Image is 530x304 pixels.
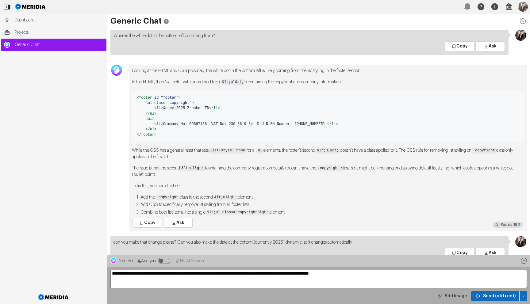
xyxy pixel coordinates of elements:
[113,33,505,39] p: Where's the white dot in the bottom left comming from?
[1,14,106,26] a: Dashboard
[445,41,474,51] button: Copy
[515,236,527,242] div: Jon Brookes
[483,293,516,299] span: Send (ctrl+ent)
[520,291,527,301] button: Send (ctrl+ent)
[209,106,213,110] span: </
[137,133,141,137] span: </
[432,291,471,301] button: Add Image
[15,17,103,23] span: Dashboard
[144,220,156,226] span: Copy
[489,43,497,49] span: Ask
[336,122,338,126] span: >
[456,43,468,49] span: Copy
[471,148,496,154] code: .copyright
[154,101,165,105] span: class
[165,101,192,105] span: copyright
[163,218,193,228] button: Ask
[137,96,139,100] span: <
[15,29,103,36] span: Projects
[161,122,163,126] span: >
[456,250,468,256] span: Copy
[15,42,103,48] span: Generic Chat
[137,133,154,137] span: footer
[37,291,70,304] img: Meridia Logo
[146,101,152,105] span: ul
[137,96,152,100] span: footer
[132,68,524,74] p: Looking at the HTML and CSS provided, the white dot in the bottom left is likely coming from the ...
[154,96,159,100] span: id
[176,96,179,100] span: "
[471,291,520,301] button: Send (ctrl+ent)
[111,65,122,76] img: Avatar Icon
[132,218,162,228] button: Copy
[180,165,205,171] code: &lt;ul&gt;
[132,165,524,178] p: The issue is that the second (containing the company registration details) doesn't have the class...
[146,112,150,116] span: </
[137,122,338,126] span: Company No: 09897156. VAT No: 230 3819 34. D-U-N-S® Number: [PHONE_NUMBER].
[515,30,526,41] img: Profile Icon
[316,165,341,171] code: .copyright
[218,106,220,110] span: >
[1,39,106,51] a: Generic ChatGeneric Chat
[163,106,176,110] span: ©
[154,122,156,126] span: <
[132,147,524,160] p: While the CSS has a general reset that sets for all elements, the footer's second doesn't have a ...
[154,106,161,110] span: li
[191,101,194,105] span: >
[161,96,163,100] span: "
[179,96,181,100] span: >
[327,122,336,126] span: li
[146,127,150,131] span: </
[140,194,524,201] li: Add the class to the second element
[152,117,154,121] span: >
[141,259,156,263] span: Analysis
[256,148,264,154] code: ul
[110,17,527,25] h1: Generic Chat
[4,42,10,48] img: Generic Chat
[221,79,245,85] code: &lt;ul&gt;
[159,96,178,100] span: footer
[1,26,106,39] a: Projects
[137,259,141,263] svg: Analysis
[154,106,156,110] span: <
[140,202,524,208] li: Add CSS to specifically remove list styling from all footer lists
[209,106,218,110] span: li
[154,112,156,116] span: >
[213,195,238,200] code: &lt;ul&gt;
[180,259,204,263] span: No AI Search
[327,122,332,126] span: </
[518,2,528,12] img: Profile Icon
[475,41,505,51] button: Ask
[154,133,156,137] span: >
[132,79,524,85] p: In the HTML, there's a footer with unordered lists ( ) containing the copyright and company infor...
[155,195,180,200] code: .copyright
[146,117,148,121] span: <
[515,30,527,36] div: Jon Brookes
[159,96,161,100] span: =
[117,259,134,263] span: Demeter
[113,239,505,246] p: can you make that change please? Can you also make the date at the bottom (currently 2025) dynami...
[209,148,247,154] code: list-style: none
[146,101,148,105] span: <
[165,101,167,105] span: =
[489,250,497,256] span: Ask
[154,127,156,131] span: >
[154,122,161,126] span: li
[146,127,155,131] span: ul
[167,101,170,105] span: "
[161,106,163,110] span: >
[176,220,184,226] span: Ask
[176,259,180,263] svg: No AI Search
[475,248,505,258] button: Ask
[515,236,526,247] img: Profile Icon
[205,210,270,215] code: &lt;ul class="copyright"&gt;
[110,257,117,264] img: Demeter
[140,209,524,216] li: Combine both list items into a single element
[146,117,152,121] span: ul
[445,248,474,258] button: Copy
[137,106,220,110] span: 2025 Zrooke LTD
[110,65,123,71] div: George
[315,148,340,154] code: &lt;ul&gt;
[146,112,155,116] span: ul
[132,183,524,189] p: To fix this, you could either:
